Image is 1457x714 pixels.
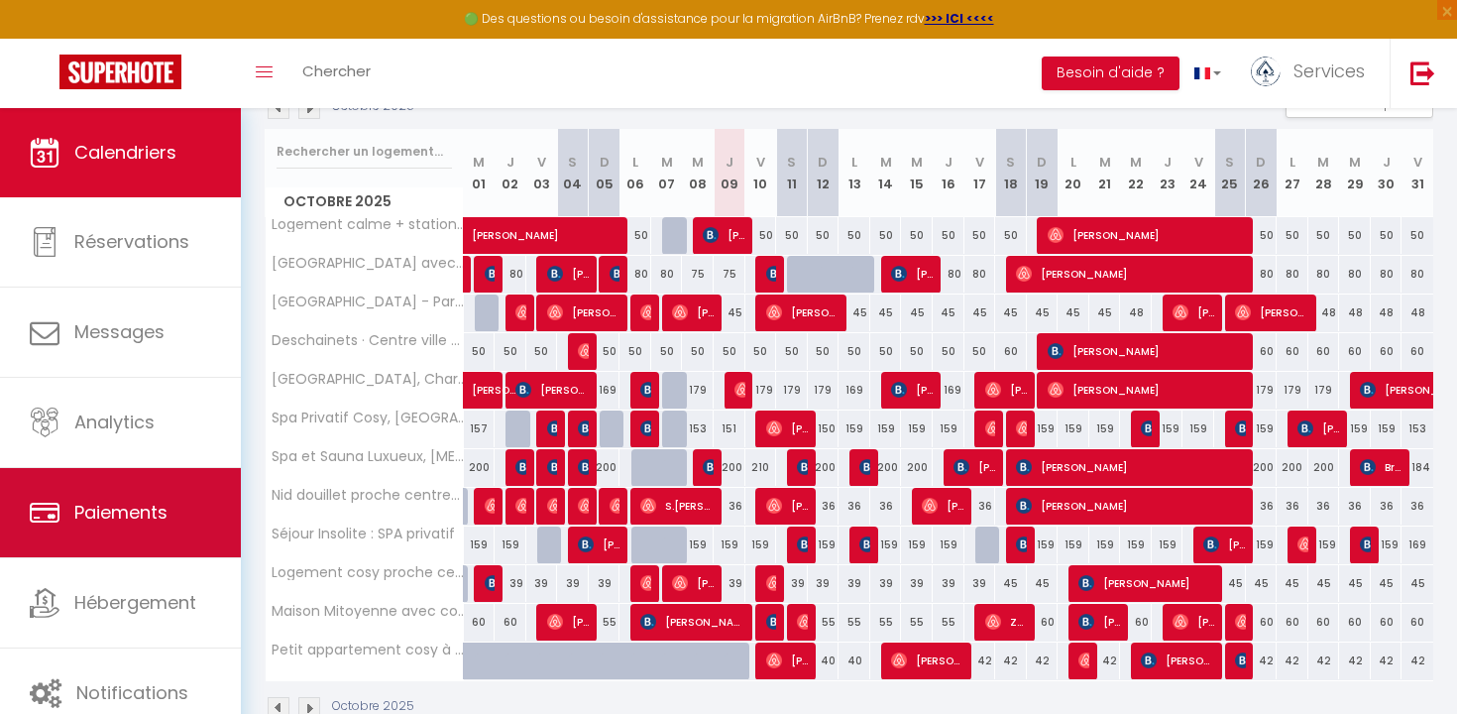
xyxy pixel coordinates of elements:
div: 50 [526,333,558,370]
div: 159 [1120,527,1152,563]
th: 20 [1058,129,1089,217]
abbr: M [1099,153,1111,172]
span: [PERSON_NAME] [PERSON_NAME] [547,603,590,641]
div: 50 [839,217,870,254]
div: 200 [589,449,620,486]
div: 50 [745,333,777,370]
span: [PERSON_NAME] [766,642,809,679]
span: [PERSON_NAME] [578,448,589,486]
div: 45 [1027,295,1059,331]
div: 159 [1027,527,1059,563]
div: 50 [745,217,777,254]
abbr: D [600,153,610,172]
abbr: V [975,153,984,172]
span: [PERSON_NAME] [578,410,589,447]
span: [PERSON_NAME] & [PERSON_NAME] [891,255,934,293]
div: 48 [1308,295,1340,331]
div: 50 [589,333,620,370]
span: [PERSON_NAME] [1078,642,1089,679]
div: 159 [933,411,964,447]
span: [PERSON_NAME] [672,294,715,331]
div: 36 [714,488,745,525]
abbr: S [568,153,577,172]
div: 50 [1339,217,1371,254]
span: [PERSON_NAME] [578,332,589,370]
span: Nid douillet proche centre-ville [269,488,467,503]
abbr: J [726,153,733,172]
th: 16 [933,129,964,217]
button: Besoin d'aide ? [1042,57,1179,90]
div: 159 [933,527,964,563]
div: 36 [808,488,840,525]
abbr: L [632,153,638,172]
div: 50 [901,333,933,370]
th: 12 [808,129,840,217]
div: 50 [870,217,902,254]
a: ... Services [1236,39,1390,108]
span: Notifications [76,680,188,705]
span: Spa et Sauna Luxueux, [MEDICAL_DATA] Elégant, [GEOGRAPHIC_DATA] [269,449,467,464]
span: [PERSON_NAME] [1016,255,1249,293]
div: 45 [933,295,964,331]
div: 36 [964,488,996,525]
abbr: M [692,153,704,172]
span: [PERSON_NAME] [640,603,746,641]
span: [PERSON_NAME] [1173,294,1215,331]
th: 29 [1339,129,1371,217]
div: 200 [464,449,496,486]
abbr: M [661,153,673,172]
th: 31 [1401,129,1433,217]
th: 22 [1120,129,1152,217]
th: 27 [1277,129,1308,217]
span: [PERSON_NAME] [766,603,777,641]
span: [PERSON_NAME] [472,206,700,244]
span: [PERSON_NAME] [547,410,558,447]
div: 50 [839,333,870,370]
span: Deschainets · Centre ville - L'Elégance d'Autrefois [269,333,467,348]
span: [PERSON_NAME] [985,410,996,447]
span: [PERSON_NAME] [891,371,934,409]
span: [PERSON_NAME] [891,642,965,679]
span: [PERSON_NAME] [1048,216,1249,254]
a: Chercher [287,39,386,108]
div: 159 [901,411,933,447]
div: 50 [964,333,996,370]
div: 169 [589,372,620,409]
div: 45 [1089,295,1121,331]
span: [PERSON_NAME] [640,410,651,447]
th: 19 [1027,129,1059,217]
span: [PERSON_NAME] [1235,294,1309,331]
span: [PERSON_NAME] [515,487,526,525]
span: Réservations [74,229,189,254]
abbr: M [1130,153,1142,172]
div: 200 [870,449,902,486]
span: [PERSON_NAME] [1297,526,1308,563]
span: [PERSON_NAME] [766,410,809,447]
div: 60 [1277,333,1308,370]
div: 159 [1089,411,1121,447]
abbr: V [1194,153,1203,172]
abbr: L [1289,153,1295,172]
th: 08 [682,129,714,217]
span: [PERSON_NAME] [859,526,870,563]
div: 60 [1308,333,1340,370]
div: 179 [776,372,808,409]
th: 05 [589,129,620,217]
div: 159 [839,411,870,447]
div: 45 [901,295,933,331]
div: 80 [964,256,996,293]
span: [PERSON_NAME] [1078,564,1216,602]
div: 50 [808,217,840,254]
span: [PERSON_NAME] [485,255,496,293]
th: 02 [495,129,526,217]
span: [PERSON_NAME] [515,371,590,409]
a: [PERSON_NAME] [464,217,496,255]
abbr: M [1349,153,1361,172]
div: 169 [933,372,964,409]
span: [PERSON_NAME] [1173,603,1215,641]
div: 60 [1401,333,1433,370]
div: 50 [964,217,996,254]
div: 36 [1401,488,1433,525]
div: 60 [1371,333,1402,370]
span: [PERSON_NAME] [515,294,526,331]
